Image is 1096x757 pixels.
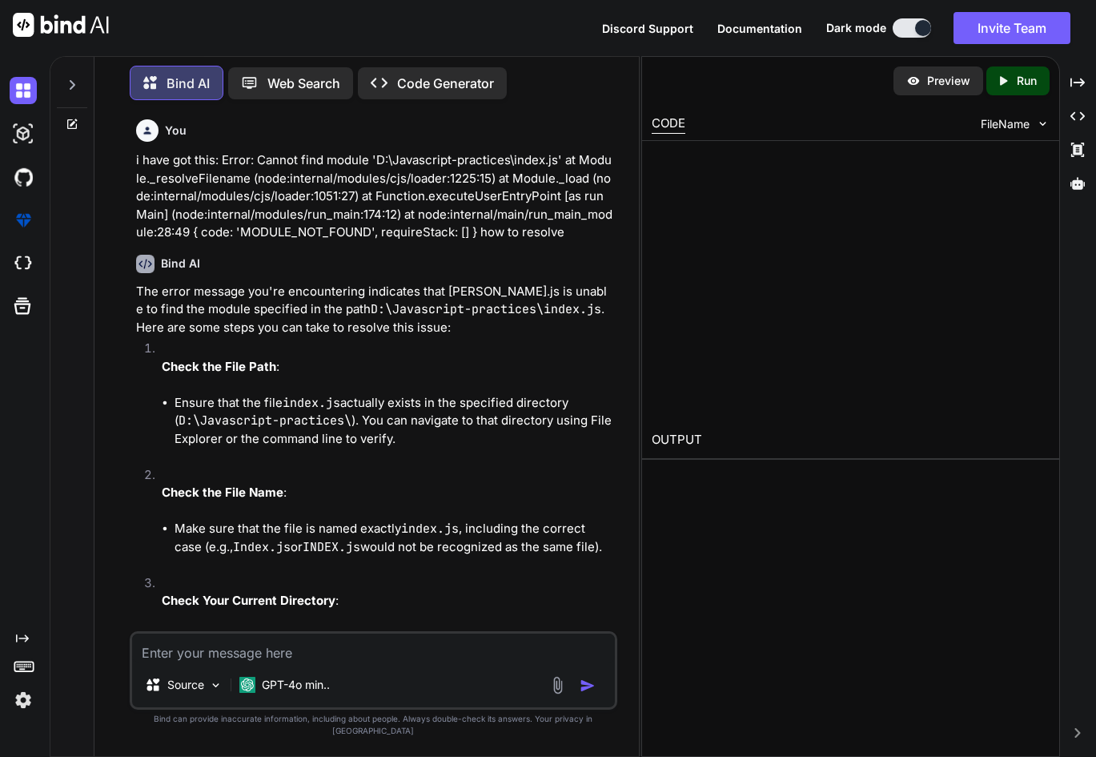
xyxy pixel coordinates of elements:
span: FileName [981,116,1030,132]
h6: Bind AI [161,256,200,272]
p: : [162,484,614,502]
p: Preview [927,73,970,89]
p: Web Search [267,74,340,93]
strong: Check the File Path [162,359,276,374]
img: cloudideIcon [10,250,37,277]
button: Discord Support [602,20,693,37]
p: : [162,358,614,376]
strong: Check the File Name [162,485,283,500]
p: : [162,592,614,610]
img: chevron down [1036,117,1050,131]
h6: You [165,123,187,139]
span: Documentation [717,22,802,35]
img: attachment [548,676,567,695]
img: githubDark [10,163,37,191]
img: icon [580,678,596,694]
p: Bind can provide inaccurate information, including about people. Always double-check its answers.... [130,713,617,737]
div: CODE [652,115,685,134]
p: The error message you're encountering indicates that [PERSON_NAME].js is unable to find the modul... [136,283,614,337]
img: premium [10,207,37,234]
code: D:\Javascript-practices\index.js [371,301,601,317]
img: GPT-4o mini [239,677,255,693]
button: Invite Team [953,12,1070,44]
img: darkChat [10,77,37,104]
span: Discord Support [602,22,693,35]
img: Pick Models [209,678,223,692]
p: Source [167,677,204,693]
img: darkAi-studio [10,120,37,147]
strong: Check Your Current Directory [162,593,335,608]
code: D:\Javascript-practices\ [179,413,351,429]
img: preview [906,74,921,88]
span: Dark mode [826,20,886,36]
p: Run [1017,73,1037,89]
h2: OUTPUT [642,421,1059,459]
p: i have got this: Error: Cannot find module 'D:\Javascript-practices\index.js' at Module._resolveF... [136,151,614,242]
img: Bind AI [13,13,109,37]
button: Documentation [717,20,802,37]
li: Make sure that the file is named exactly , including the correct case (e.g., or would not be reco... [175,520,614,556]
code: index.js [401,521,459,537]
img: settings [10,687,37,714]
code: index.js [283,395,340,411]
p: Bind AI [167,74,210,93]
p: Code Generator [397,74,494,93]
code: INDEX.js [303,539,360,555]
code: Index.js [233,539,291,555]
p: GPT-4o min.. [262,677,330,693]
li: Ensure that the file actually exists in the specified directory ( ). You can navigate to that dir... [175,394,614,449]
